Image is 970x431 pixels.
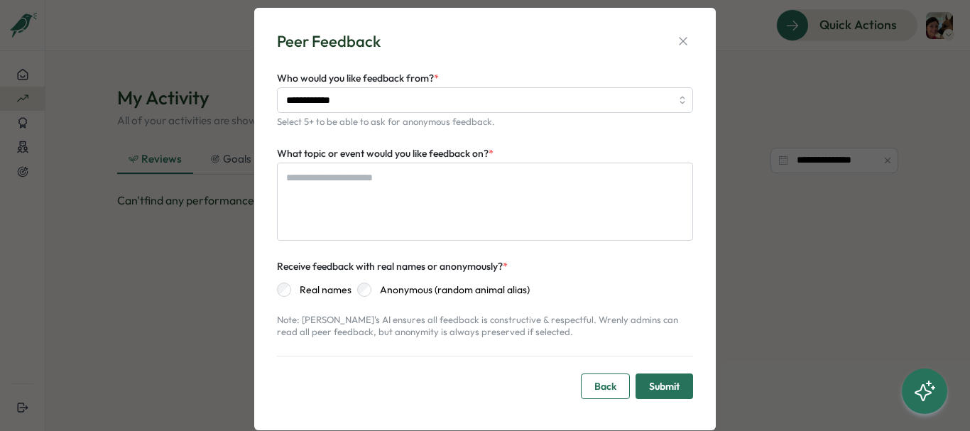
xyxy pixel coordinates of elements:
[649,374,680,398] span: Submit
[277,314,693,339] p: Note: [PERSON_NAME]'s AI ensures all feedback is constructive & respectful. Wrenly admins can rea...
[636,373,693,399] button: Submit
[581,373,630,399] button: Back
[277,116,693,129] p: Select 5+ to be able to ask for anonymous feedback.
[594,374,616,398] span: Back
[277,31,381,53] div: Peer Feedback
[277,259,508,275] div: Receive feedback with real names or anonymously?
[371,283,530,297] label: Anonymous (random animal alias)
[291,283,352,297] label: Real names
[277,72,434,84] span: Who would you like feedback from?
[277,146,494,162] label: What topic or event would you like feedback on?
